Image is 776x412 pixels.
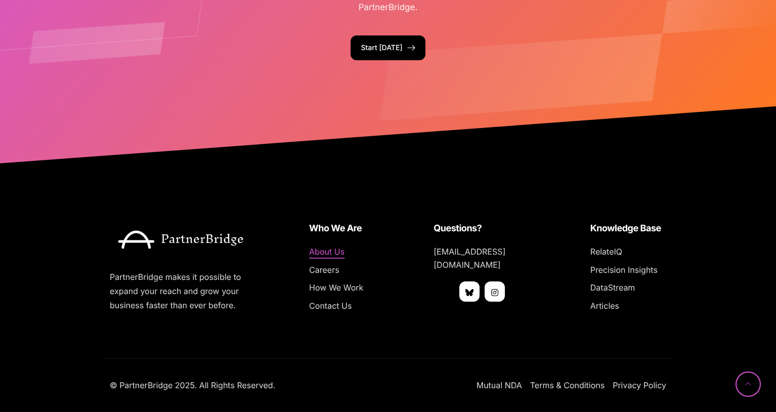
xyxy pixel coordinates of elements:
[590,300,619,313] a: Articles
[309,264,339,277] a: Careers
[110,270,248,312] p: PartnerBridge makes it possible to expand your reach and grow your business faster than ever before.
[361,45,402,52] span: Start [DATE]
[485,281,505,302] a: Instagram
[590,264,658,277] a: Precision Insights
[309,245,344,259] a: About Us
[590,281,635,295] a: DataStream
[590,222,666,235] h5: Knowledge Base
[309,222,385,235] h5: Who We Are
[351,35,425,60] a: Start [DATE]
[530,379,605,392] a: Terms & Conditions
[434,245,542,271] a: [EMAIL_ADDRESS][DOMAIN_NAME]
[309,281,363,295] a: How We Work
[590,245,622,259] a: RelateIQ
[434,222,542,235] h5: Questions?
[434,281,454,302] a: Substack
[309,300,352,313] a: Contact Us
[613,379,666,392] a: Privacy Policy
[477,379,522,392] a: Mutual NDA
[459,281,480,302] a: Bluesky
[110,378,437,392] p: © PartnerBridge 2025. All Rights Reserved.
